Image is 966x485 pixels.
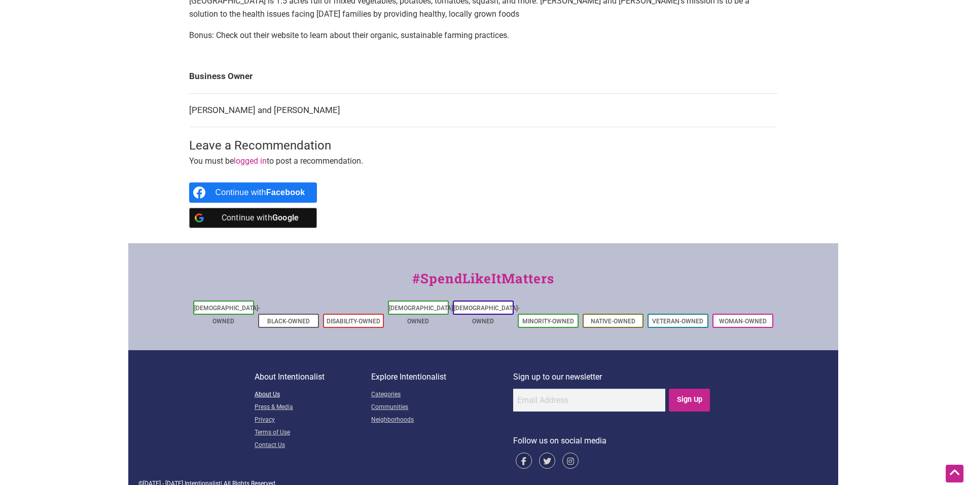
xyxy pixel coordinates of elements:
a: Black-Owned [267,318,310,325]
div: Continue with [216,182,305,203]
a: Categories [371,389,513,401]
a: Disability-Owned [327,318,380,325]
b: Google [272,213,299,222]
a: logged in [234,156,267,166]
a: Privacy [255,414,371,427]
a: Neighborhoods [371,414,513,427]
a: Minority-Owned [522,318,574,325]
input: Sign Up [669,389,710,412]
a: Woman-Owned [719,318,767,325]
h3: Leave a Recommendation [189,137,777,155]
a: Veteran-Owned [652,318,703,325]
td: Business Owner [189,60,777,93]
b: Facebook [266,188,305,197]
p: About Intentionalist [255,370,371,384]
a: Press & Media [255,401,371,414]
p: Follow us on social media [513,434,711,447]
a: [DEMOGRAPHIC_DATA]-Owned [454,305,520,325]
a: Terms of Use [255,427,371,439]
a: Communities [371,401,513,414]
a: [DEMOGRAPHIC_DATA]-Owned [389,305,455,325]
a: Native-Owned [591,318,635,325]
p: You must be to post a recommendation. [189,155,777,168]
div: Continue with [216,208,305,228]
td: [PERSON_NAME] and [PERSON_NAME] [189,93,777,127]
div: Scroll Back to Top [946,465,963,482]
a: About Us [255,389,371,401]
a: Continue with <b>Google</b> [189,208,317,228]
p: Explore Intentionalist [371,370,513,384]
div: #SpendLikeItMatters [128,269,838,299]
input: Email Address [513,389,665,412]
p: Bonus: Check out their website to learn about their organic, sustainable farming practices. [189,29,777,42]
a: Contact Us [255,439,371,452]
a: Continue with <b>Facebook</b> [189,182,317,203]
p: Sign up to our newsletter [513,370,711,384]
a: [DEMOGRAPHIC_DATA]-Owned [194,305,260,325]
